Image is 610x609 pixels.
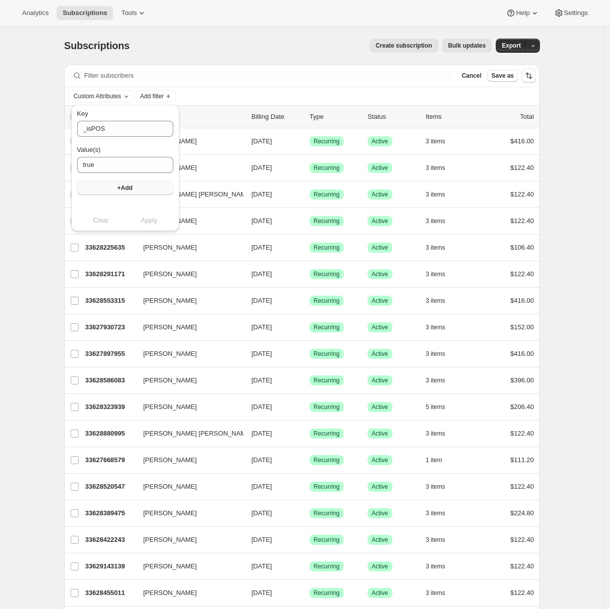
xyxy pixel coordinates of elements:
[426,217,445,225] span: 3 items
[496,39,527,53] button: Export
[84,69,452,83] input: Filter subscribers
[137,240,237,256] button: [PERSON_NAME]
[426,483,445,491] span: 3 items
[368,112,418,122] p: Status
[137,266,237,282] button: [PERSON_NAME]
[137,558,237,574] button: [PERSON_NAME]
[426,430,445,438] span: 3 items
[426,533,456,547] button: 3 items
[137,585,237,601] button: [PERSON_NAME]
[136,90,176,102] button: Add filter
[85,429,135,439] p: 33628880995
[85,243,135,253] p: 33628225635
[85,187,534,201] div: 33627701347[PERSON_NAME] [PERSON_NAME][DATE]SuccessRecurringSuccessActive3 items$122.40
[372,483,388,491] span: Active
[85,586,534,600] div: 33628455011[PERSON_NAME][DATE]SuccessRecurringSuccessActive3 items$122.40
[251,244,272,251] span: [DATE]
[314,376,340,384] span: Recurring
[64,40,130,51] span: Subscriptions
[564,9,588,17] span: Settings
[251,403,272,411] span: [DATE]
[426,323,445,331] span: 3 items
[137,319,237,335] button: [PERSON_NAME]
[510,164,534,171] span: $122.40
[372,456,388,464] span: Active
[372,350,388,358] span: Active
[251,483,272,490] span: [DATE]
[314,190,340,198] span: Recurring
[137,452,237,468] button: [PERSON_NAME]
[143,189,252,199] span: [PERSON_NAME] [PERSON_NAME]
[85,241,534,255] div: 33628225635[PERSON_NAME][DATE]SuccessRecurringSuccessActive3 items$106.40
[251,112,301,122] p: Billing Date
[143,402,197,412] span: [PERSON_NAME]
[85,455,135,465] p: 33627668579
[143,588,197,598] span: [PERSON_NAME]
[137,133,237,149] button: [PERSON_NAME]
[251,164,272,171] span: [DATE]
[426,562,445,570] span: 3 items
[140,92,164,100] span: Add filter
[372,376,388,384] span: Active
[137,293,237,309] button: [PERSON_NAME]
[372,164,388,172] span: Active
[143,455,197,465] span: [PERSON_NAME]
[426,373,456,387] button: 3 items
[314,244,340,252] span: Recurring
[57,6,113,20] button: Subscriptions
[502,42,521,50] span: Export
[137,399,237,415] button: [PERSON_NAME]
[115,6,153,20] button: Tools
[520,112,534,122] p: Total
[77,146,101,153] span: Value(s)
[314,164,340,172] span: Recurring
[143,561,197,571] span: [PERSON_NAME]
[143,322,197,332] span: [PERSON_NAME]
[85,112,534,122] div: IDCustomerBilling DateTypeStatusItemsTotal
[510,137,534,145] span: $416.00
[22,9,49,17] span: Analytics
[143,112,243,122] p: Customer
[426,161,456,175] button: 3 items
[85,375,135,385] p: 33628586083
[426,320,456,334] button: 3 items
[426,586,456,600] button: 3 items
[251,562,272,570] span: [DATE]
[85,482,135,492] p: 33628520547
[426,187,456,201] button: 3 items
[510,217,534,225] span: $122.40
[251,536,272,543] span: [DATE]
[510,430,534,437] span: $122.40
[85,535,135,545] p: 33628422243
[426,427,456,441] button: 3 items
[426,376,445,384] span: 3 items
[426,456,442,464] span: 1 item
[314,536,340,544] span: Recurring
[510,350,534,357] span: $416.00
[85,296,135,306] p: 33628553315
[426,134,456,148] button: 3 items
[426,350,445,358] span: 3 items
[510,244,534,251] span: $106.40
[137,160,237,176] button: [PERSON_NAME]
[426,267,456,281] button: 3 items
[251,430,272,437] span: [DATE]
[85,559,534,573] div: 33629143139[PERSON_NAME][DATE]SuccessRecurringSuccessActive3 items$122.40
[372,509,388,517] span: Active
[251,297,272,304] span: [DATE]
[85,506,534,520] div: 33628389475[PERSON_NAME][DATE]SuccessRecurringSuccessActive3 items$224.80
[372,589,388,597] span: Active
[426,137,445,145] span: 3 items
[426,214,456,228] button: 3 items
[85,533,534,547] div: 33628422243[PERSON_NAME][DATE]SuccessRecurringSuccessActive3 items$122.40
[121,9,137,17] span: Tools
[137,532,237,548] button: [PERSON_NAME]
[372,244,388,252] span: Active
[85,349,135,359] p: 33627897955
[85,161,534,175] div: 33627963491[PERSON_NAME][DATE]SuccessRecurringSuccessActive3 items$122.40
[372,323,388,331] span: Active
[251,270,272,278] span: [DATE]
[85,561,135,571] p: 33629143139
[426,589,445,597] span: 3 items
[137,479,237,495] button: [PERSON_NAME]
